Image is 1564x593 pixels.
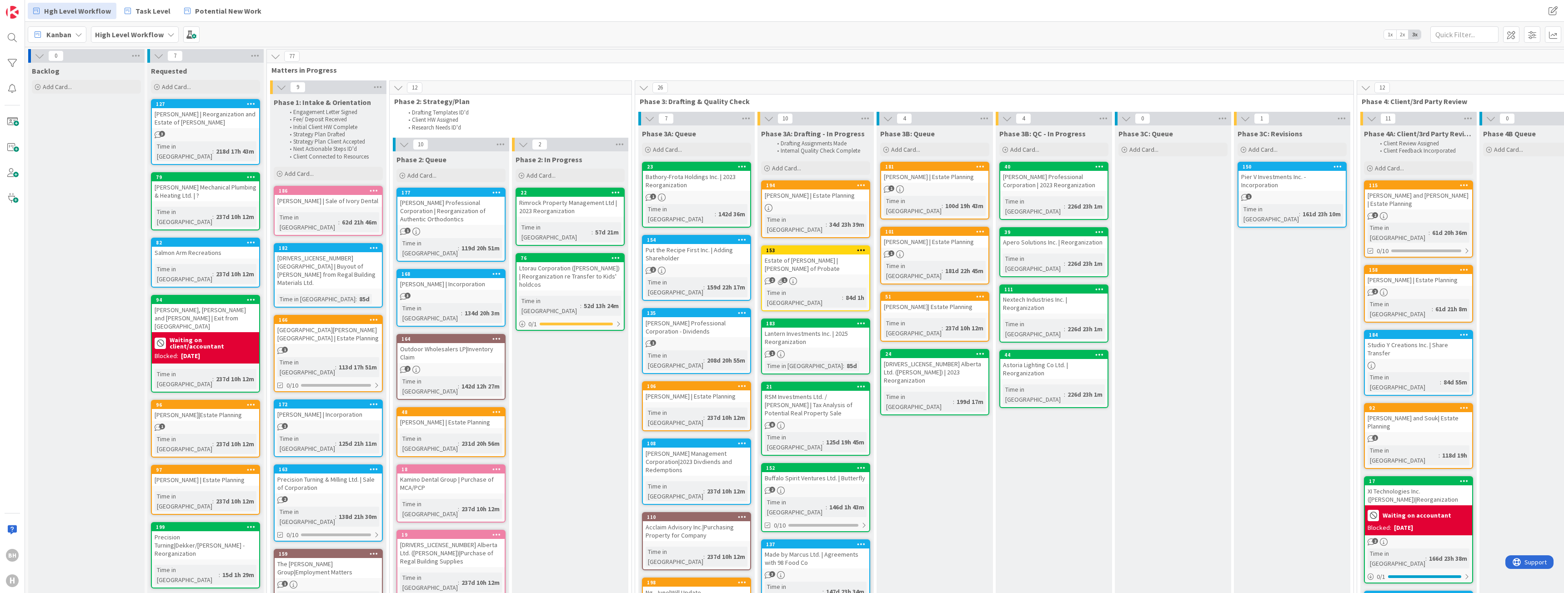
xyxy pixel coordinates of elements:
div: 177[PERSON_NAME] Professional Corporation | Reorganization of Authentic Orthodontics [397,189,505,225]
div: Time in [GEOGRAPHIC_DATA] [1368,223,1429,243]
div: Rimrock Property Management Ltd | 2023 Reorganization [516,197,624,217]
div: 40 [1004,164,1108,170]
input: Quick Filter... [1430,26,1499,43]
div: 172 [275,400,382,409]
div: 161d 23h 10m [1300,209,1343,219]
li: Client HW Assigned [403,116,622,124]
li: Research Needs ID'd [403,124,622,131]
div: [PERSON_NAME], [PERSON_NAME] and [PERSON_NAME] | Exit from [GEOGRAPHIC_DATA] [152,304,259,332]
span: 2 [769,277,775,283]
div: 163Precision Turning & Milling Ltd. | Sale of Corporation [275,465,382,493]
li: Internal Quality Check Complete [772,147,869,154]
div: 142d 36m [716,209,747,219]
span: 9 [290,82,306,93]
span: Support [19,1,41,12]
div: 186[PERSON_NAME] | Sale of Ivory Dental [275,187,382,207]
span: : [338,217,340,227]
span: Phase 3B: QC - In Progress [999,129,1086,138]
div: 96 [152,401,259,409]
div: [PERSON_NAME] | Estate Planning [1365,274,1472,286]
div: Time in [GEOGRAPHIC_DATA] [1368,299,1432,319]
div: 108 [643,439,750,448]
div: 150Pier V Investments Inc. - Incorporation [1238,163,1346,191]
div: 168[PERSON_NAME] | Incorporation [397,270,505,290]
div: 181d 22h 45m [943,266,986,276]
div: 194 [762,181,869,189]
div: [DRIVERS_LICENSE_NUMBER] [GEOGRAPHIC_DATA] | Buyout of [PERSON_NAME] from Regal Building Material... [275,252,382,289]
div: [PERSON_NAME] | Incorporation [397,278,505,290]
span: Add Card... [772,164,801,172]
div: 94 [156,297,259,303]
div: 79 [152,173,259,181]
div: Salmon Arm Recreations [152,247,259,259]
span: : [703,282,705,292]
div: [PERSON_NAME] Professional Corporation - Dividends [643,317,750,337]
div: 101 [881,228,988,236]
div: 135 [647,310,750,316]
span: 3x [1409,30,1421,39]
div: 39Apero Solutions Inc. | Reorganization [1000,228,1108,248]
span: Add Card... [891,145,920,154]
span: Potential New Work [195,5,261,16]
div: 237d 10h 12m [214,269,256,279]
div: Time in [GEOGRAPHIC_DATA] [277,294,356,304]
span: : [458,243,459,253]
div: 198 [643,578,750,587]
div: 34d 23h 39m [827,219,867,229]
div: 137Made by Marcus Ltd. | Agreements with 98 Food Co [762,540,869,568]
div: 100d 19h 43m [943,201,986,211]
li: Strategy Plan Drafted [285,131,381,138]
span: 1 [782,277,787,283]
div: Time in [GEOGRAPHIC_DATA] [519,296,580,316]
span: Add Card... [407,171,436,179]
div: 154 [643,236,750,244]
div: 135 [643,309,750,317]
li: Client Review Assigned [1375,140,1472,147]
div: 108[PERSON_NAME] Management Corporation|2023 Divdiends and Redemptions [643,439,750,476]
div: 110Acclaim Advisory Inc.|Purchasing Property for Company [643,513,750,541]
div: 82 [152,239,259,247]
span: : [461,308,462,318]
div: [PERSON_NAME] Professional Corporation | 2023 Reorganization [1000,171,1108,191]
div: Time in [GEOGRAPHIC_DATA] [884,261,942,281]
div: 127 [152,100,259,108]
span: 1 [888,250,894,256]
span: 10 [413,139,428,150]
span: Phase 2: Strategy/Plan [394,97,620,106]
div: 18 [397,465,505,473]
span: 4 [1016,113,1031,124]
div: Time in [GEOGRAPHIC_DATA] [646,277,703,297]
div: Apero Solutions Inc. | Reorganization [1000,236,1108,248]
div: Time in [GEOGRAPHIC_DATA] [1003,196,1064,216]
div: 22 [521,189,624,196]
div: 44 [1000,351,1108,359]
div: [PERSON_NAME]| Estate Planning [881,301,988,313]
div: 164Outdoor Wholesalers LP|Inventory Claim [397,335,505,363]
div: 194[PERSON_NAME] | Estate Planning [762,181,869,201]
span: : [1429,228,1430,238]
div: 181 [885,164,988,170]
span: : [212,146,214,156]
span: : [356,294,357,304]
div: 153Estate of [PERSON_NAME] | [PERSON_NAME] of Probate [762,246,869,274]
span: 7 [167,50,183,61]
span: 77 [284,51,300,62]
div: Time in [GEOGRAPHIC_DATA] [765,288,842,308]
div: 153 [762,246,869,254]
li: Next Actionable Steps ID'd [285,145,381,153]
div: 17XI Technologies Inc. ([PERSON_NAME])|Reorganization [1365,477,1472,505]
div: Nextech Industries Inc. | Reorganization [1000,294,1108,314]
span: Task Level [135,5,170,16]
div: Time in [GEOGRAPHIC_DATA] [400,238,458,258]
div: 94[PERSON_NAME], [PERSON_NAME] and [PERSON_NAME] | Exit from [GEOGRAPHIC_DATA] [152,296,259,332]
div: 168 [397,270,505,278]
div: 226d 23h 1m [1065,259,1105,269]
span: 1 [1254,113,1269,124]
div: 183Lantern Investments Inc. | 2025 Reorganization [762,319,869,348]
span: : [1064,201,1065,211]
div: Time in [GEOGRAPHIC_DATA] [519,222,592,242]
div: Time in [GEOGRAPHIC_DATA] [1003,319,1064,339]
div: 137 [762,540,869,548]
div: [PERSON_NAME] | Estate Planning [881,171,988,183]
div: 237d 10h 12m [214,212,256,222]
